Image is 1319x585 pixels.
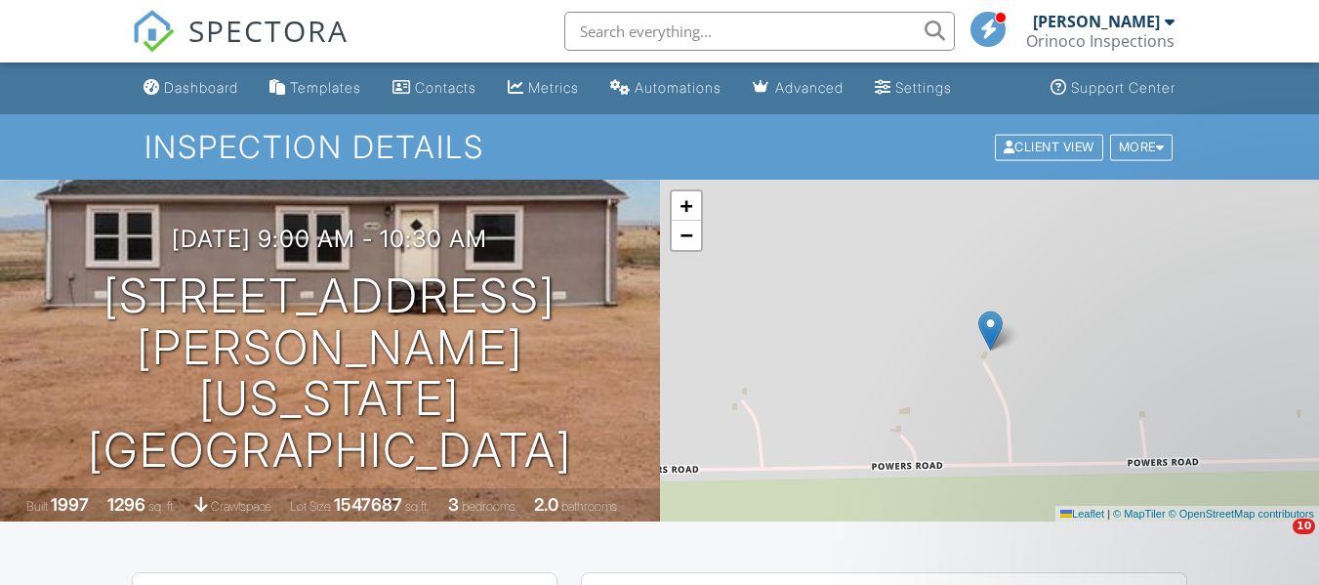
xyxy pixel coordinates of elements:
div: 2.0 [534,494,558,515]
div: 1997 [51,494,89,515]
a: Advanced [745,70,851,106]
img: Marker [978,311,1003,351]
a: Client View [993,139,1108,153]
div: Advanced [775,79,844,96]
div: Automations [635,79,721,96]
a: Dashboard [136,70,246,106]
div: [PERSON_NAME] [1033,12,1160,31]
div: 1547687 [334,494,402,515]
span: SPECTORA [188,10,349,51]
a: Templates [262,70,369,106]
span: sq.ft. [405,499,430,514]
div: Templates [290,79,361,96]
iframe: Intercom live chat [1253,519,1299,565]
input: Search everything... [564,12,955,51]
div: More [1110,134,1174,160]
div: 3 [448,494,459,515]
a: Metrics [500,70,587,106]
a: Contacts [385,70,484,106]
span: sq. ft. [148,499,176,514]
div: 1296 [107,494,145,515]
span: + [680,193,692,218]
div: Orinoco Inspections [1026,31,1175,51]
div: Dashboard [164,79,238,96]
span: 10 [1293,519,1315,534]
span: Built [26,499,48,514]
img: The Best Home Inspection Software - Spectora [132,10,175,53]
a: Support Center [1043,70,1183,106]
h1: Inspection Details [144,130,1175,164]
span: bathrooms [561,499,617,514]
a: Zoom out [672,221,701,250]
div: Support Center [1071,79,1175,96]
span: crawlspace [211,499,271,514]
a: Zoom in [672,191,701,221]
a: Settings [867,70,960,106]
div: Contacts [415,79,476,96]
div: Client View [995,134,1103,160]
span: Lot Size [290,499,331,514]
span: bedrooms [462,499,515,514]
a: Automations (Basic) [602,70,729,106]
span: − [680,223,692,247]
a: SPECTORA [132,26,349,67]
div: Metrics [528,79,579,96]
div: Settings [895,79,952,96]
h1: [STREET_ADDRESS][PERSON_NAME] [US_STATE][GEOGRAPHIC_DATA] [31,271,629,477]
h3: [DATE] 9:00 am - 10:30 am [172,226,487,252]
